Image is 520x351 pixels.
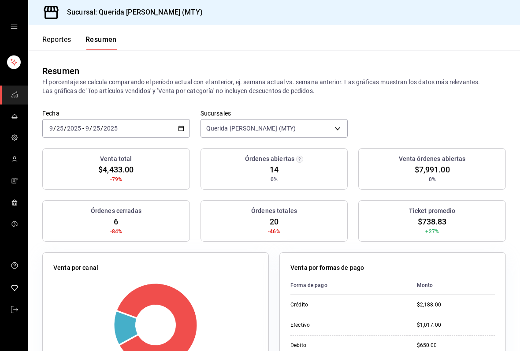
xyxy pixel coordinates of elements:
span: Querida [PERSON_NAME] (MTY) [206,124,296,133]
h3: Órdenes abiertas [245,154,294,164]
span: $738.83 [418,216,447,228]
th: Forma de pago [290,276,410,295]
div: Crédito [290,301,361,309]
span: -84% [110,228,123,235]
span: 0% [271,175,278,183]
span: $7,991.00 [415,164,450,175]
input: -- [56,125,64,132]
button: Resumen [85,35,117,50]
span: +27% [425,228,439,235]
span: $4,433.00 [98,164,134,175]
p: Venta por formas de pago [290,263,364,273]
div: Efectivo [290,321,361,329]
span: 14 [270,164,279,175]
span: 6 [114,216,118,228]
input: -- [93,125,100,132]
div: $1,017.00 [417,321,495,329]
span: 0% [429,175,436,183]
button: open drawer [11,23,18,30]
h3: Venta total [100,154,132,164]
span: / [89,125,92,132]
input: ---- [67,125,82,132]
th: Monto [410,276,495,295]
span: 20 [270,216,279,228]
label: Fecha [42,110,190,116]
span: / [100,125,103,132]
span: / [53,125,56,132]
input: -- [85,125,89,132]
h3: Venta órdenes abiertas [399,154,466,164]
div: Debito [290,342,361,349]
div: $2,188.00 [417,301,495,309]
input: ---- [103,125,118,132]
span: / [64,125,67,132]
label: Sucursales [201,110,348,116]
span: -79% [110,175,123,183]
div: Resumen [42,64,79,78]
span: -46% [268,228,280,235]
input: -- [49,125,53,132]
div: navigation tabs [42,35,117,50]
h3: Sucursal: Querida [PERSON_NAME] (MTY) [60,7,203,18]
h3: Órdenes cerradas [91,206,141,216]
button: Reportes [42,35,71,50]
div: $650.00 [417,342,495,349]
span: - [82,125,84,132]
h3: Ticket promedio [409,206,456,216]
p: Venta por canal [53,263,98,273]
p: El porcentaje se calcula comparando el período actual con el anterior, ej. semana actual vs. sema... [42,78,506,95]
h3: Órdenes totales [251,206,297,216]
